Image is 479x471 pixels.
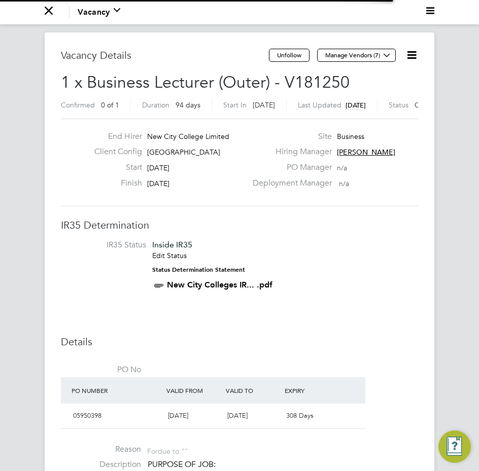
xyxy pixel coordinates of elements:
span: n/a [337,163,347,172]
span: Inside IR35 [152,240,192,249]
label: Start [86,162,142,173]
h3: IR35 Determination [61,219,418,232]
button: Engage Resource Center [438,430,471,463]
label: PO Manager [247,162,332,173]
strong: Status Determination Statement [152,266,245,273]
span: New City College Limited [147,132,229,141]
label: PO No [61,365,141,375]
label: Client Config [86,147,142,157]
div: PO Number [69,381,164,400]
label: Deployment Manager [247,178,332,189]
label: Hiring Manager [247,147,332,157]
label: Site [247,131,332,142]
div: For due to "" [147,444,188,456]
label: Status [389,100,408,110]
button: Unfollow [269,49,310,62]
span: [PERSON_NAME] [337,148,395,157]
label: Finish [86,178,142,189]
label: Reason [61,444,141,455]
span: [DATE] [346,101,366,110]
div: Valid From [164,381,223,400]
div: Expiry [282,381,341,400]
h3: Details [61,335,418,348]
label: Description [61,459,141,470]
span: 308 Days [286,411,314,420]
a: New City Colleges IR... .pdf [167,280,272,289]
label: IR35 Status [66,240,146,250]
span: [DATE] [253,100,275,110]
span: Open [415,100,433,110]
div: Valid To [223,381,283,400]
span: [GEOGRAPHIC_DATA] [147,148,220,157]
span: n/a [339,179,349,188]
button: Manage Vendors (7) [317,49,396,62]
span: [DATE] [147,179,169,188]
label: End Hirer [86,131,142,142]
span: [DATE] [168,411,188,420]
span: 0 of 1 [101,100,119,110]
button: Vacancy [78,6,120,18]
label: Duration [142,100,169,110]
span: 94 days [176,100,200,110]
span: Business [337,132,364,141]
label: Confirmed [61,100,95,110]
span: [DATE] [147,163,169,172]
span: 1 x Business Lecturer (Outer) - V181250 [61,73,350,92]
span: [DATE] [227,411,248,420]
label: Last Updated [298,100,341,110]
label: Start In [223,100,247,110]
span: 05950398 [73,411,101,420]
h3: Vacancy Details [61,49,269,62]
a: Edit Status [152,251,187,260]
